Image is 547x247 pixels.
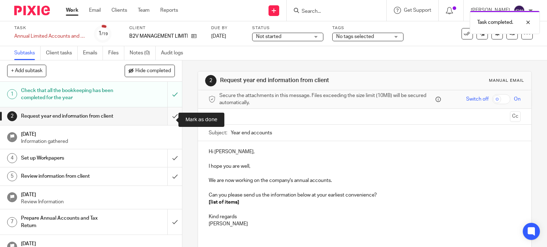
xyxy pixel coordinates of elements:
[7,217,17,227] div: 7
[83,46,103,60] a: Emails
[14,6,50,15] img: Pixie
[209,177,521,184] p: We are now working on the company's annual accounts.
[514,5,525,16] img: svg%3E
[7,153,17,163] div: 4
[514,96,521,103] span: On
[219,92,434,107] span: Secure the attachments in this message. Files exceeding the size limit (10MB) will be secured aut...
[205,75,217,86] div: 2
[130,46,156,60] a: Notes (0)
[336,34,374,39] span: No tags selected
[108,46,124,60] a: Files
[209,200,239,205] strong: [list of items]
[209,129,227,136] label: Subject:
[252,25,323,31] label: Status
[211,25,243,31] label: Due by
[14,33,85,40] div: Annual Limited Accounts and Corporation Tax Return
[209,113,217,120] label: To:
[7,65,46,77] button: + Add subtask
[21,189,175,198] h1: [DATE]
[98,29,108,38] div: 1
[489,78,524,84] div: Manual email
[125,65,175,77] button: Hide completed
[21,111,114,122] h1: Request year end information from client
[135,68,171,74] span: Hide completed
[7,89,17,99] div: 1
[14,46,41,60] a: Subtasks
[129,33,188,40] p: B2V MANAGEMENT LIMITED
[220,77,380,84] h1: Request year end information from client
[21,198,175,205] p: Review Information
[161,46,188,60] a: Audit logs
[21,153,114,163] h1: Set up Workpapers
[7,171,17,181] div: 5
[160,7,178,14] a: Reports
[477,19,513,26] p: Task completed.
[211,34,226,39] span: [DATE]
[21,85,114,103] h1: Check that all the bookkeeping has been completed for the year
[111,7,127,14] a: Clients
[21,213,114,231] h1: Prepare Annual Accounts and Tax Return
[209,192,521,199] p: Can you please send us the information below at your earliest convenience?
[209,213,521,220] p: Kind regards
[129,25,202,31] label: Client
[14,25,85,31] label: Task
[209,148,521,155] p: Hi [PERSON_NAME],
[21,129,175,138] h1: [DATE]
[209,220,521,227] p: [PERSON_NAME]
[209,163,521,170] p: I hope you are well,
[21,171,114,182] h1: Review information from client
[466,96,489,103] span: Switch off
[21,138,175,145] p: Information gathered
[89,7,101,14] a: Email
[7,111,17,121] div: 2
[256,34,281,39] span: Not started
[101,32,108,36] small: /19
[66,7,78,14] a: Work
[138,7,150,14] a: Team
[46,46,78,60] a: Client tasks
[510,111,521,122] button: Cc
